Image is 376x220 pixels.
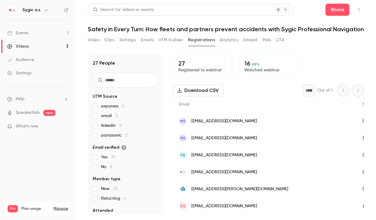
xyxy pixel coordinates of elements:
span: Member type [93,176,120,182]
span: new [43,110,55,116]
span: Email verified [93,144,127,151]
span: [EMAIL_ADDRESS][DOMAIN_NAME] [191,118,257,124]
span: 2 [119,124,121,128]
span: Attended [93,208,113,214]
li: help-dropdown-opener [7,96,68,102]
p: 27 [178,60,227,67]
h1: 27 People [93,59,115,67]
button: Share [325,4,349,16]
button: Top Bar Actions [354,5,364,15]
div: Videos [7,43,29,49]
img: 42gears.com [179,185,186,193]
button: Settings [119,35,136,45]
span: [EMAIL_ADDRESS][PERSON_NAME][DOMAIN_NAME] [191,186,288,192]
span: 4 [124,196,126,201]
span: MS [180,135,186,141]
button: Embed [243,35,258,45]
button: Clips [104,35,114,45]
div: Search for videos or events [93,7,153,13]
span: 19 [111,155,115,159]
span: What's new [16,123,38,130]
div: Events [7,30,28,36]
button: Polls [262,35,271,45]
span: [EMAIL_ADDRESS][DOMAIN_NAME] [191,152,257,158]
a: SpeakerHub [16,110,40,116]
img: Sygic a.s. [8,5,17,15]
a: Manage [54,206,68,211]
button: Emails [141,35,153,45]
span: [EMAIL_ADDRESS][DOMAIN_NAME] [191,135,257,141]
span: Help [16,96,25,102]
span: 2 [125,133,127,137]
button: CTA [276,35,284,45]
span: exponea [101,103,124,109]
div: Audience [7,57,34,63]
iframe: Noticeable Trigger [61,124,68,129]
span: UTM Source [93,93,117,100]
span: [EMAIL_ADDRESS][DOMAIN_NAME] [191,203,257,209]
img: sygic.com [179,168,186,176]
div: Settings [7,70,31,76]
p: 16 [244,60,293,67]
button: Analytics [220,35,239,45]
span: 59 % [252,62,259,66]
span: linkedin [101,123,121,129]
span: 3 [115,114,117,118]
span: Returning [101,195,126,201]
span: [EMAIL_ADDRESS][DOMAIN_NAME] [191,169,257,175]
button: UTM builder [159,35,183,45]
span: Yes [101,154,115,160]
p: Out of 1 [317,87,332,93]
span: 23 [113,187,117,191]
button: Video [88,35,100,45]
button: Registrations [188,35,215,45]
h1: Safety in Every Turn: How fleets and partners prevent accidents with Sygic Professional Navigation [88,25,364,33]
span: Name [363,102,374,107]
span: ZG [180,203,186,209]
span: PB [180,152,185,158]
span: No [101,164,112,170]
span: MS [180,118,186,124]
p: Watched webinar [244,67,293,73]
span: 8 [110,165,112,169]
span: panasonic [101,132,127,138]
span: Email [179,102,190,107]
span: email [101,113,117,119]
p: Registered to webinar [178,67,227,73]
button: Download CSV [173,84,224,96]
span: New [101,186,117,192]
span: 5 [122,104,124,108]
span: Plan usage [21,206,50,211]
h6: Sygic a.s. [22,7,41,13]
span: Pro [8,205,18,212]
